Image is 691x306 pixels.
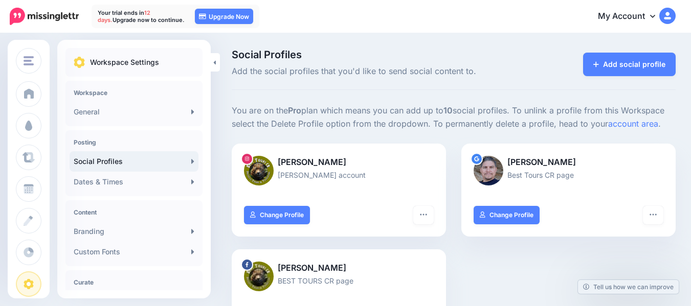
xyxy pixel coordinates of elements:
h4: Curate [74,278,194,286]
p: You are on the plan which means you can add up to social profiles. To unlink a profile from this ... [232,104,676,131]
img: 447983030_1675144096635669_7465506429506593675_n-bsa155136.jpg [244,156,274,185]
a: Change Profile [474,206,540,224]
b: 10 [443,105,453,115]
p: [PERSON_NAME] [244,262,434,275]
p: [PERSON_NAME] [244,156,434,169]
a: Change Profile [244,206,310,224]
b: Pro [288,105,301,115]
h4: Workspace [74,89,194,97]
a: Branding [70,221,198,242]
img: settings.png [74,57,85,68]
p: [PERSON_NAME] [474,156,663,169]
p: Best Tours CR page [474,169,663,181]
span: Social Profiles [232,50,523,60]
p: Workspace Settings [90,56,159,68]
a: Social Profiles [70,151,198,172]
h4: Content [74,208,194,216]
span: 12 days. [98,9,150,23]
a: My Account [588,4,676,29]
a: Custom Fonts [70,242,198,262]
img: 447963201_1002007881929281_5698044486406865822_n-bsa155135.jpg [244,262,274,291]
a: Tell us how we can improve [578,280,679,294]
img: ACg8ocJYku40VXR4mnQJcqE4tyNEnEQ55s6lco9Qxyl2OWqLy7MyPyO5TQs96-c-89541.png [474,156,503,185]
a: Add social profile [583,53,676,76]
a: account area [608,119,658,129]
a: General [70,102,198,122]
img: Missinglettr [10,8,79,25]
p: [PERSON_NAME] account [244,169,434,181]
h4: Posting [74,138,194,146]
p: BEST TOURS CR page [244,275,434,287]
p: Your trial ends in Upgrade now to continue. [98,9,185,23]
img: menu.png [24,56,34,65]
a: Upgrade Now [195,9,253,24]
a: Dates & Times [70,172,198,192]
span: Add the social profiles that you'd like to send social content to. [232,65,523,78]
